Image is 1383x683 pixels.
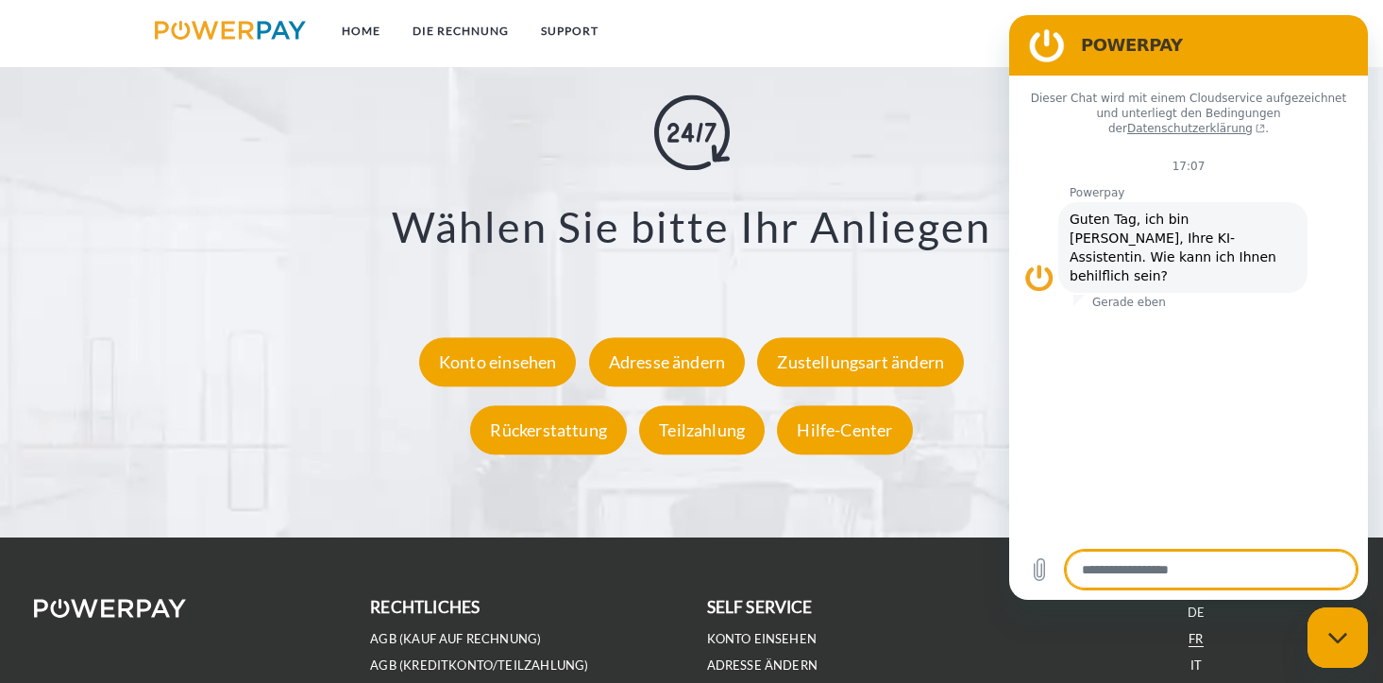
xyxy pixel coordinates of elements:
img: logo-powerpay.svg [155,21,307,40]
iframe: Messaging-Fenster [1009,15,1368,600]
a: IT [1190,657,1202,674]
iframe: Schaltfläche zum Öffnen des Messaging-Fensters; Konversation läuft [1307,607,1368,668]
a: Adresse ändern [584,351,751,372]
div: Hilfe-Center [777,405,912,454]
a: agb [1132,14,1190,48]
b: rechtliches [370,597,480,617]
div: Konto einsehen [419,337,577,386]
a: Konto einsehen [707,631,818,647]
div: Zustellungsart ändern [757,337,964,386]
a: DIE RECHNUNG [396,14,525,48]
img: logo-powerpay-white.svg [34,599,186,618]
a: FR [1189,631,1203,647]
a: DE [1188,605,1205,621]
a: AGB (Kreditkonto/Teilzahlung) [370,657,588,674]
a: Teilzahlung [634,419,769,440]
div: Teilzahlung [639,405,765,454]
b: self service [707,597,813,617]
div: Adresse ändern [589,337,746,386]
a: Adresse ändern [707,657,818,674]
a: Konto einsehen [414,351,582,372]
img: online-shopping.svg [654,94,730,170]
a: Rückerstattung [465,419,632,440]
h3: Wählen Sie bitte Ihr Anliegen [93,200,1290,253]
a: AGB (Kauf auf Rechnung) [370,631,541,647]
a: Hilfe-Center [772,419,917,440]
a: Zustellungsart ändern [752,351,969,372]
a: Home [326,14,396,48]
a: SUPPORT [525,14,615,48]
div: Rückerstattung [470,405,627,454]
